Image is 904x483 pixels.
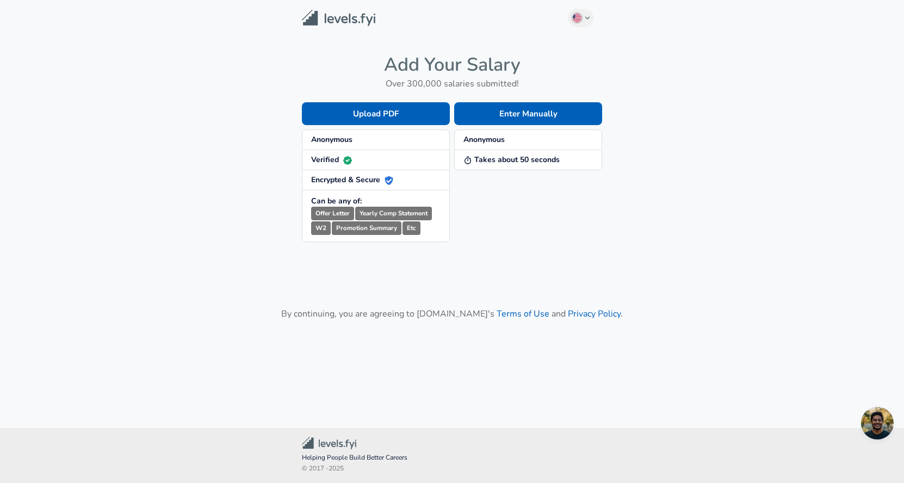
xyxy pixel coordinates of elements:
strong: Anonymous [463,134,505,145]
img: Levels.fyi [302,10,375,27]
strong: Anonymous [311,134,352,145]
h6: Over 300,000 salaries submitted! [302,76,602,91]
span: © 2017 - 2025 [302,463,602,474]
small: Offer Letter [311,207,354,220]
span: Helping People Build Better Careers [302,453,602,463]
img: English (US) [573,14,581,22]
h4: Add Your Salary [302,53,602,76]
strong: Can be any of: [311,196,362,206]
button: English (US) [568,9,594,27]
button: Upload PDF [302,102,450,125]
strong: Verified [311,154,352,165]
a: Terms of Use [497,308,549,320]
small: Etc [403,221,420,235]
div: Open chat [861,407,894,439]
small: Yearly Comp Statement [355,207,432,220]
button: Enter Manually [454,102,602,125]
small: Promotion Summary [332,221,401,235]
img: Levels.fyi Community [302,437,356,449]
strong: Encrypted & Secure [311,175,393,185]
small: W2 [311,221,331,235]
strong: Takes about 50 seconds [463,154,560,165]
a: Privacy Policy [568,308,621,320]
